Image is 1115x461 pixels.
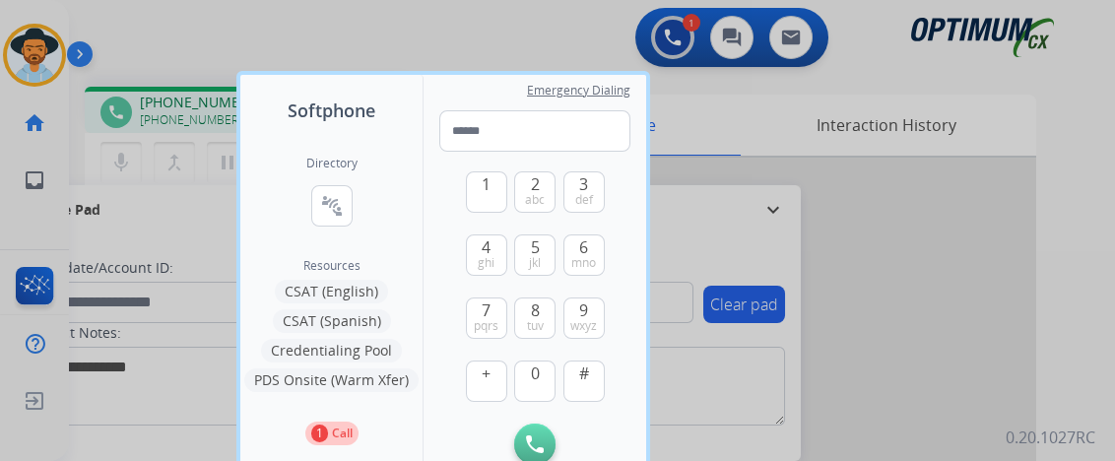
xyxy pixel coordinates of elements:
span: ghi [478,255,494,271]
button: 1Call [305,422,359,445]
button: 3def [563,171,605,213]
mat-icon: connect_without_contact [320,194,344,218]
span: 0 [531,362,540,385]
button: 2abc [514,171,556,213]
span: Emergency Dialing [527,83,630,99]
span: 9 [579,298,588,322]
button: 9wxyz [563,297,605,339]
span: wxyz [570,318,597,334]
span: 3 [579,172,588,196]
button: 5jkl [514,234,556,276]
p: Call [332,425,353,442]
button: CSAT (Spanish) [273,309,391,333]
button: 8tuv [514,297,556,339]
button: 7pqrs [466,297,507,339]
img: call-button [526,435,544,453]
button: CSAT (English) [275,280,388,303]
span: 7 [482,298,491,322]
span: jkl [529,255,541,271]
button: 1 [466,171,507,213]
h2: Directory [306,156,358,171]
button: 6mno [563,234,605,276]
span: 4 [482,235,491,259]
span: mno [571,255,596,271]
span: 6 [579,235,588,259]
span: 5 [531,235,540,259]
span: 2 [531,172,540,196]
span: 8 [531,298,540,322]
span: abc [525,192,545,208]
button: Credentialing Pool [261,339,402,362]
span: tuv [527,318,544,334]
span: Softphone [288,97,375,124]
span: Resources [303,258,361,274]
span: + [482,362,491,385]
p: 1 [311,425,328,442]
button: PDS Onsite (Warm Xfer) [244,368,419,392]
span: pqrs [474,318,498,334]
button: 4ghi [466,234,507,276]
span: 1 [482,172,491,196]
button: + [466,361,507,402]
span: # [579,362,589,385]
button: # [563,361,605,402]
span: def [575,192,593,208]
button: 0 [514,361,556,402]
p: 0.20.1027RC [1006,426,1095,449]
